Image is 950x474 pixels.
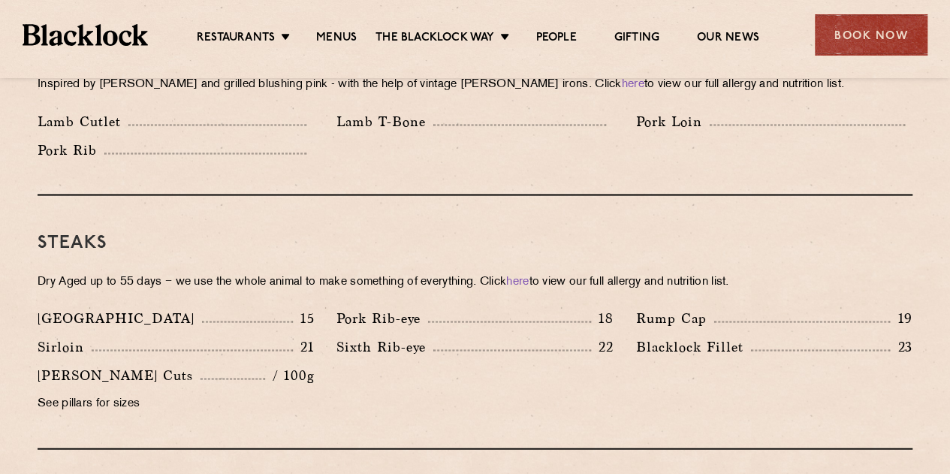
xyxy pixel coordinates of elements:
p: 19 [890,308,912,328]
p: Rump Cap [636,307,714,328]
a: Our News [697,31,759,47]
a: Gifting [614,31,659,47]
p: 15 [293,308,315,328]
p: Lamb Cutlet [38,110,128,131]
a: here [622,79,644,90]
a: here [506,276,529,287]
div: Book Now [815,14,927,56]
h3: Steaks [38,233,912,252]
p: [GEOGRAPHIC_DATA] [38,307,202,328]
p: Pork Rib [38,139,104,160]
p: Sirloin [38,336,92,357]
p: See pillars for sizes [38,393,314,414]
p: Sixth Rib-eye [336,336,433,357]
p: Dry Aged up to 55 days − we use the whole animal to make something of everything. Click to view o... [38,271,912,292]
p: Inspired by [PERSON_NAME] and grilled blushing pink - with the help of vintage [PERSON_NAME] iron... [38,74,912,95]
p: 21 [293,337,315,356]
p: Pork Rib-eye [336,307,428,328]
a: People [535,31,576,47]
p: 23 [890,337,912,356]
p: Lamb T-Bone [336,110,433,131]
p: Pork Loin [636,110,710,131]
p: [PERSON_NAME] Cuts [38,364,201,385]
a: The Blacklock Way [375,31,494,47]
p: / 100g [265,365,314,385]
p: Blacklock Fillet [636,336,751,357]
a: Menus [316,31,357,47]
img: BL_Textured_Logo-footer-cropped.svg [23,24,148,45]
a: Restaurants [197,31,275,47]
p: 22 [591,337,614,356]
p: 18 [591,308,614,328]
